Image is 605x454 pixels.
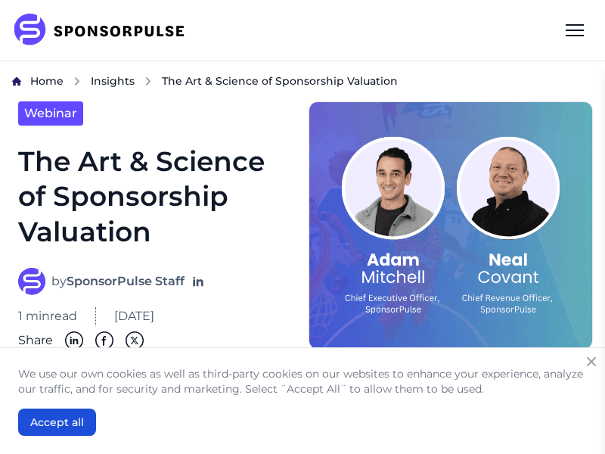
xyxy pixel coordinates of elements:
[18,366,587,396] p: We use our own cookies as well as third-party cookies on our websites to enhance your experience,...
[309,101,593,350] img: On-Demand-Webinar Cover Image
[18,101,83,126] a: Webinar
[91,73,135,89] a: Insights
[162,73,398,89] span: The Art & Science of Sponsorship Valuation
[191,274,206,289] a: Follow on LinkedIn
[91,74,135,88] span: Insights
[30,73,64,89] a: Home
[581,351,602,372] button: Close
[12,14,196,47] img: SponsorPulse
[67,274,185,288] strong: SponsorPulse Staff
[126,331,144,350] img: Twitter
[18,268,45,295] img: SponsorPulse Staff
[73,76,82,86] img: chevron right
[18,144,290,250] h1: The Art & Science of Sponsorship Valuation
[557,12,593,48] div: Menu
[30,74,64,88] span: Home
[144,76,153,86] img: chevron right
[18,331,53,350] span: Share
[18,409,96,436] button: Accept all
[12,76,21,86] img: Home
[51,272,185,291] span: by
[65,331,83,350] img: Linkedin
[95,331,113,350] img: Facebook
[18,307,77,325] span: 1 min read
[114,307,154,325] span: [DATE]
